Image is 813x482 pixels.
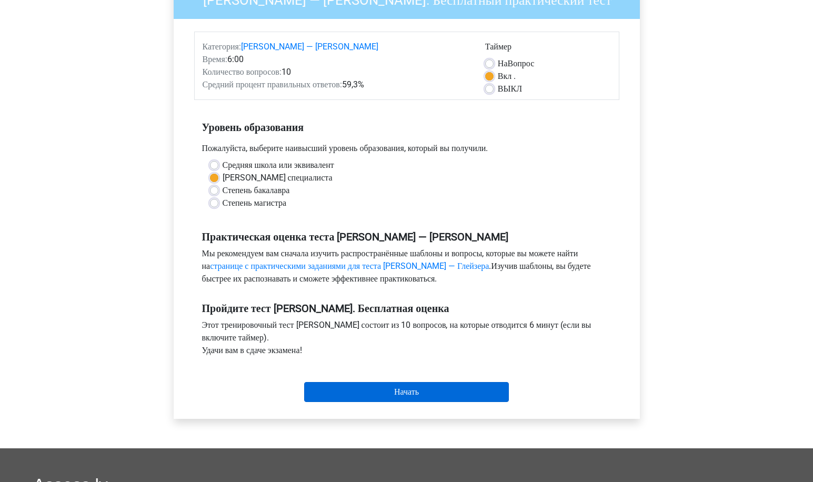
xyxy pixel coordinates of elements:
ya-tr-span: Количество вопросов: [203,67,282,77]
ya-tr-span: Средний процент правильных ответов: [203,79,342,89]
ya-tr-span: 6:00 [227,54,244,64]
ya-tr-span: На [498,58,508,68]
ya-tr-span: 10 [282,67,291,77]
ya-tr-span: Практическая оценка теста [PERSON_NAME] — [PERSON_NAME] [202,230,509,243]
ya-tr-span: Уровень образования [202,121,304,134]
a: [PERSON_NAME] — [PERSON_NAME] [241,42,378,52]
ya-tr-span: Пройдите тест [PERSON_NAME]. Бесплатная оценка [202,302,449,315]
ya-tr-span: Средняя школа или эквивалент [223,160,334,170]
ya-tr-span: Мы рекомендуем вам сначала изучить распространённые шаблоны и вопросы, которые вы можете найти на [202,248,578,271]
input: Начать [304,382,509,402]
ya-tr-span: Вкл . [498,71,516,81]
ya-tr-span: Категория: [203,42,241,52]
a: странице с практическими заданиями для теста [PERSON_NAME] — Глейзера [210,261,489,271]
ya-tr-span: Таймер [485,42,511,52]
ya-tr-span: Степень магистра [223,198,287,208]
ya-tr-span: Степень бакалавра [223,185,290,195]
ya-tr-span: Этот тренировочный тест [PERSON_NAME] состоит из 10 вопросов, на которые отводится 6 минут (если ... [202,320,591,343]
ya-tr-span: ВЫКЛ [498,84,522,94]
ya-tr-span: [PERSON_NAME] специалиста [223,173,333,183]
ya-tr-span: . [489,261,491,271]
ya-tr-span: Время: [203,54,227,64]
ya-tr-span: Вопрос [508,58,535,68]
ya-tr-span: 59,3% [342,79,364,89]
ya-tr-span: Пожалуйста, выберите наивысший уровень образования, который вы получили. [202,143,488,153]
ya-tr-span: Удачи вам в сдаче экзамена! [202,345,302,355]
